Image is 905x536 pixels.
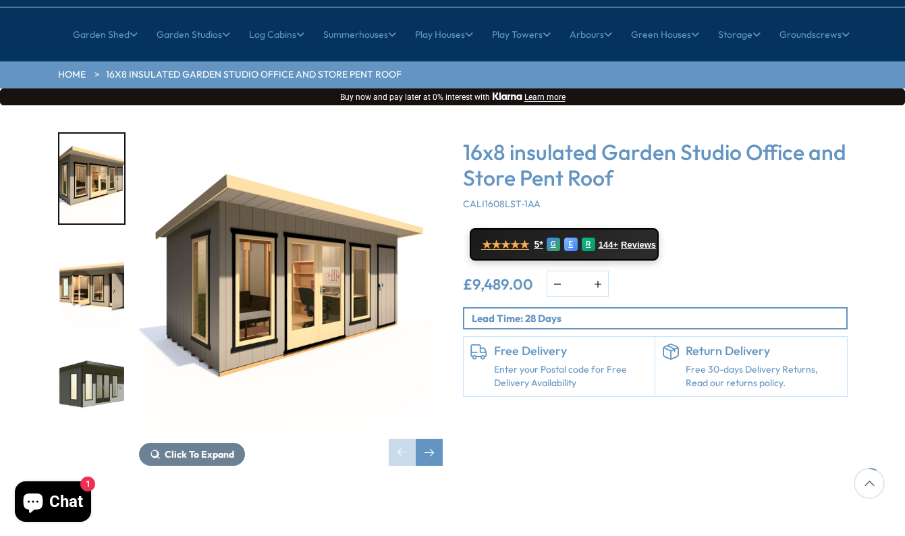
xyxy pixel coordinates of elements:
div: 1 / 8 [139,132,443,466]
div: 1 / 8 [58,132,126,225]
h6: Free Delivery [494,344,649,358]
a: Play Houses [415,18,473,51]
span: 144+ [599,240,618,250]
a: HOME [58,68,86,82]
span: Click To Expand [165,448,234,460]
span: ★★★★★ [482,238,529,251]
div: R [582,238,595,251]
a: Play Towers [492,18,551,51]
a: Green Houses [631,18,699,51]
h3: 16x8 insulated Garden Studio Office and Store Pent Roof [463,139,848,191]
ins: £9,489.00 [463,277,533,292]
a: ★★★★★ 5* G E R 144+ Reviews [470,228,659,261]
span: Reviews [621,240,656,250]
a: Enter your Postal code for Free Delivery Availability [494,363,649,390]
a: Storage [718,18,761,51]
span: CALI1608LST-1AA [463,198,541,210]
a: Log Cabins [249,18,304,51]
a: Groundscrews [779,18,850,51]
a: Arbours [570,18,612,51]
a: 16x8 insulated Garden Studio Office and Store Pent Roof [106,68,402,82]
a: Garden Shed [73,18,138,51]
div: 3 / 8 [58,344,126,436]
a: Garden Studios [157,18,230,51]
p: Lead Time: 28 Days [472,311,846,325]
img: CaliStorage16x8-030grey_832b54c2-33ff-40da-a667-350bdaaf899a_200x200.jpg [59,345,124,435]
div: 2 / 8 [58,238,126,331]
img: 16x8 insulated Garden Studio Office and Store Pent Roof - Best Shed [139,132,443,436]
h6: Return Delivery [686,344,840,358]
img: CaliStorage16x8rhajar_8fa7c588-ebe7-49e3-9597-3cd554660818_200x200.jpg [59,240,124,329]
a: Summerhouses [323,18,396,51]
div: E [564,238,578,251]
div: G [547,238,560,251]
div: Previous slide [389,439,416,466]
button: Click To Expand [139,443,245,466]
inbox-online-store-chat: Shopify online store chat [11,481,95,525]
div: Next slide [416,439,443,466]
p: Free 30-days Delivery Returns, Read our returns policy. [686,363,840,390]
img: CaliStoragelh16x8_d3bf754d-5271-4f8e-acda-2a83da008bb5_200x200.jpg [59,134,124,223]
